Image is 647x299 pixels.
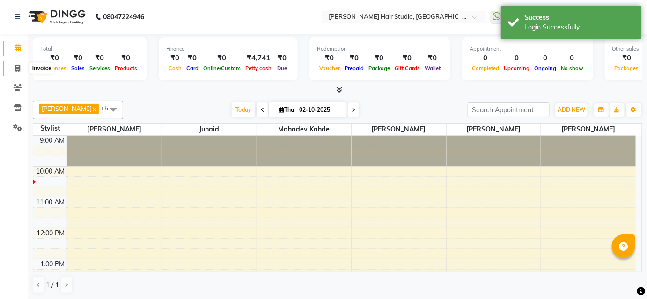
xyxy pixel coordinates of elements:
div: ₹0 [317,53,342,64]
span: [PERSON_NAME] [541,124,636,135]
input: 2025-10-02 [296,103,343,117]
div: Stylist [33,124,67,133]
span: Petty cash [243,65,274,72]
div: Invoice [30,63,54,74]
span: Thu [277,106,296,113]
div: ₹0 [392,53,422,64]
span: Upcoming [501,65,532,72]
div: ₹0 [40,53,69,64]
input: Search Appointment [468,102,550,117]
button: ADD NEW [555,103,588,117]
div: ₹0 [366,53,392,64]
span: Voucher [317,65,342,72]
div: ₹0 [274,53,290,64]
a: x [92,105,96,112]
span: Ongoing [532,65,559,72]
span: Junaid [162,124,257,135]
div: 11:00 AM [35,197,67,207]
span: [PERSON_NAME] [67,124,162,135]
div: Redemption [317,45,443,53]
span: Wallet [422,65,443,72]
div: ₹0 [69,53,87,64]
div: Login Successfully. [524,22,634,32]
span: Completed [470,65,501,72]
div: 0 [559,53,586,64]
div: 0 [470,53,501,64]
span: Services [87,65,112,72]
span: No show [559,65,586,72]
span: [PERSON_NAME] [42,105,92,112]
div: ₹0 [112,53,140,64]
span: Today [232,102,255,117]
b: 08047224946 [103,4,144,30]
div: 0 [501,53,532,64]
div: Success [524,13,634,22]
span: Cash [166,65,184,72]
div: 1:00 PM [39,259,67,269]
span: ADD NEW [558,106,585,113]
span: Packages [612,65,641,72]
span: +5 [101,104,115,112]
span: [PERSON_NAME] [352,124,446,135]
span: 1 / 1 [46,280,59,290]
div: Appointment [470,45,586,53]
div: ₹0 [201,53,243,64]
span: Mahadev kahde [257,124,352,135]
div: 12:00 PM [35,228,67,238]
span: Prepaid [342,65,366,72]
div: Total [40,45,140,53]
img: logo [24,4,88,30]
div: ₹0 [422,53,443,64]
div: Finance [166,45,290,53]
div: ₹4,741 [243,53,274,64]
span: [PERSON_NAME] [447,124,541,135]
div: ₹0 [166,53,184,64]
span: Due [275,65,289,72]
div: ₹0 [612,53,641,64]
div: 10:00 AM [35,167,67,176]
span: Sales [69,65,87,72]
div: ₹0 [184,53,201,64]
span: Online/Custom [201,65,243,72]
span: Gift Cards [392,65,422,72]
div: ₹0 [342,53,366,64]
div: 9:00 AM [38,136,67,146]
span: Package [366,65,392,72]
span: Card [184,65,201,72]
div: ₹0 [87,53,112,64]
div: 0 [532,53,559,64]
span: Products [112,65,140,72]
